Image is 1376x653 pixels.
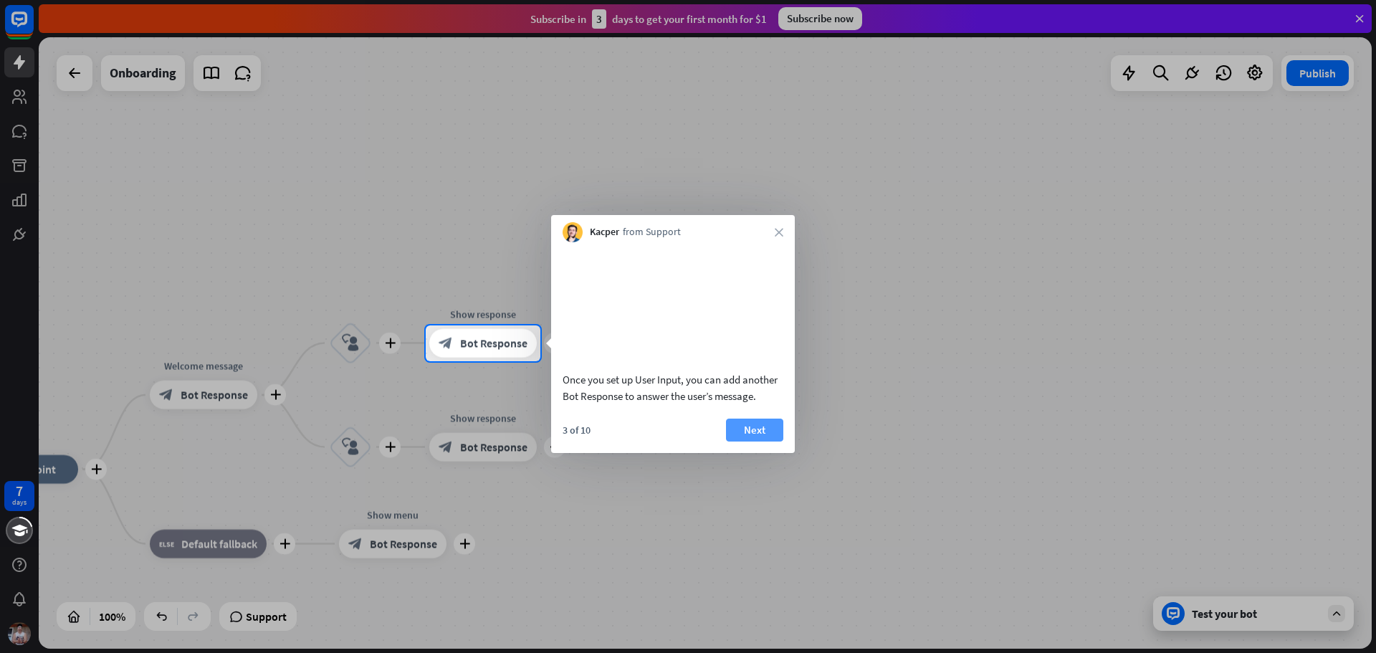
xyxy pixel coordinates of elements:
button: Next [726,419,783,442]
span: Kacper [590,225,619,239]
span: Bot Response [460,336,527,351]
span: from Support [623,225,681,239]
div: Once you set up User Input, you can add another Bot Response to answer the user’s message. [563,371,783,404]
div: 3 of 10 [563,424,591,437]
i: close [775,228,783,237]
button: Open LiveChat chat widget [11,6,54,49]
i: block_bot_response [439,336,453,351]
